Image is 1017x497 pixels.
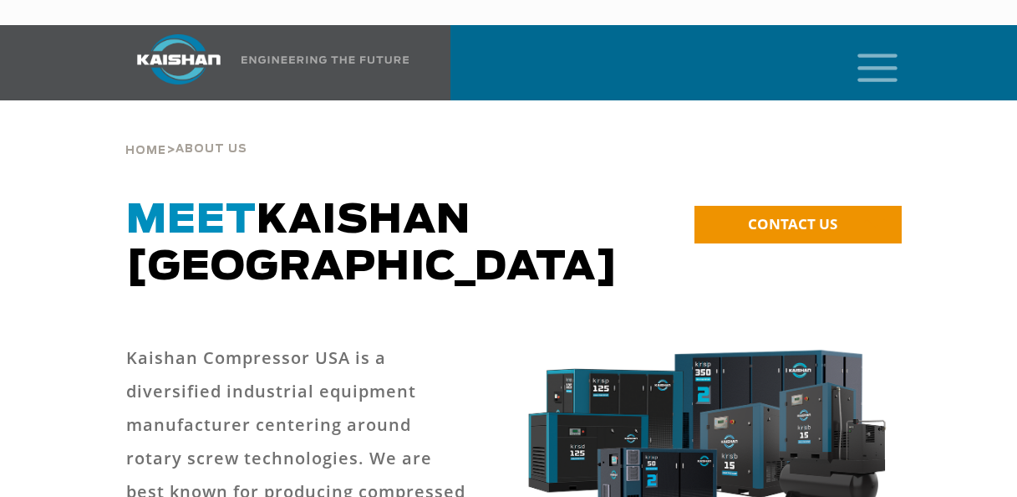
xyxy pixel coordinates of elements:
div: > [125,100,247,164]
span: Home [125,146,166,156]
span: Kaishan [GEOGRAPHIC_DATA] [126,201,618,288]
a: Kaishan USA [116,25,412,100]
a: CONTACT US [694,206,902,243]
span: CONTACT US [748,214,837,233]
img: Engineering the future [242,56,409,64]
span: Meet [126,201,257,241]
a: mobile menu [851,49,879,77]
span: About Us [175,144,247,155]
a: Home [125,142,166,157]
img: kaishan logo [116,34,242,85]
